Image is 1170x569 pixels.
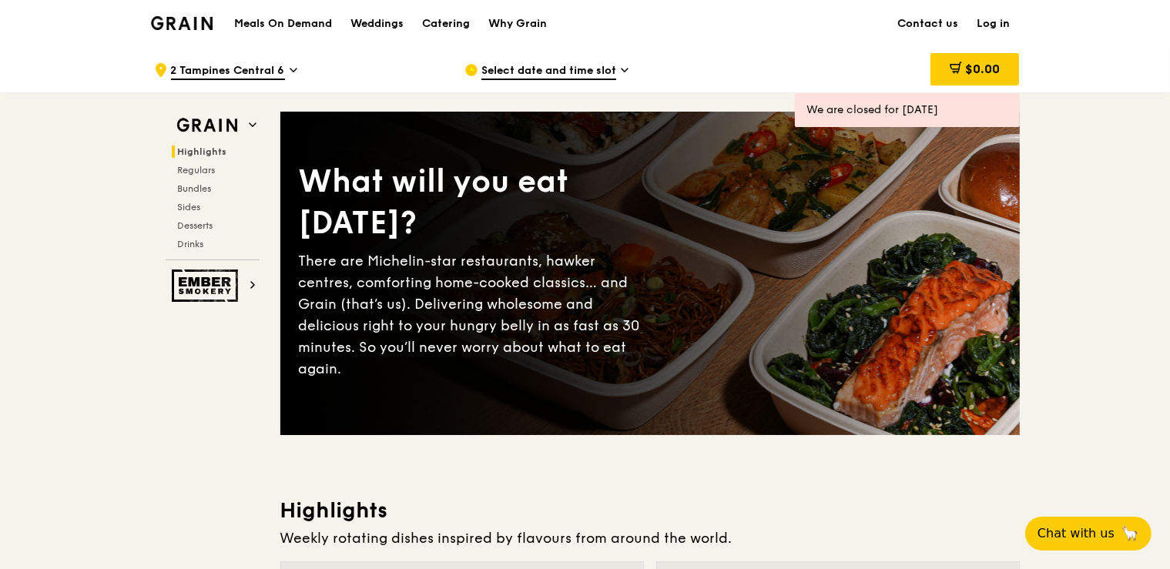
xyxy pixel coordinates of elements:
div: There are Michelin-star restaurants, hawker centres, comforting home-cooked classics… and Grain (... [299,250,650,380]
div: Why Grain [488,1,547,47]
span: Regulars [178,165,216,176]
span: Desserts [178,220,213,231]
div: Weddings [350,1,404,47]
span: Highlights [178,146,227,157]
span: 2 Tampines Central 6 [171,63,285,80]
span: 🦙 [1121,524,1139,543]
img: Grain web logo [172,112,243,139]
h3: Highlights [280,497,1020,524]
span: Sides [178,202,201,213]
a: Contact us [889,1,968,47]
span: Drinks [178,239,204,249]
h1: Meals On Demand [234,16,332,32]
div: Catering [422,1,470,47]
span: Chat with us [1038,524,1115,543]
a: Catering [413,1,479,47]
img: Grain [151,16,213,30]
div: What will you eat [DATE]? [299,161,650,244]
div: We are closed for [DATE] [807,102,1007,118]
span: Select date and time slot [481,63,616,80]
a: Weddings [341,1,413,47]
div: Weekly rotating dishes inspired by flavours from around the world. [280,527,1020,549]
a: Why Grain [479,1,556,47]
img: Ember Smokery web logo [172,269,243,302]
a: Log in [968,1,1020,47]
span: Bundles [178,183,212,194]
span: $0.00 [965,62,1000,76]
button: Chat with us🦙 [1025,517,1152,551]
